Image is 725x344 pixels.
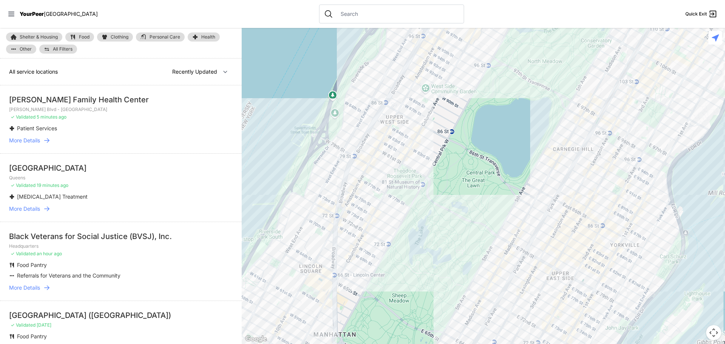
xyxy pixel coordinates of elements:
span: [DATE] [37,322,51,328]
a: More Details [9,205,233,213]
div: [PERSON_NAME] Family Health Center [9,94,233,105]
span: All service locations [9,68,58,75]
a: All Filters [39,45,77,54]
a: More Details [9,137,233,144]
a: Other [6,45,36,54]
p: [PERSON_NAME] Blvd - [GEOGRAPHIC_DATA] [9,106,233,113]
a: Food [65,32,94,42]
span: YourPeer [20,11,44,17]
span: Food Pantry [17,262,47,268]
a: More Details [9,284,233,292]
span: Referrals for Veterans and the Community [17,272,120,279]
input: Search [336,10,459,18]
span: 19 minutes ago [37,182,68,188]
span: ✓ Validated [11,182,35,188]
span: Other [20,47,32,51]
span: Food Pantry [17,333,47,339]
span: Food [79,35,89,39]
button: Map camera controls [706,325,721,340]
span: [MEDICAL_DATA] Treatment [17,193,88,200]
span: Personal Care [150,35,180,39]
span: All Filters [53,47,72,51]
span: Quick Exit [685,11,707,17]
span: ✓ Validated [11,322,35,328]
a: Shelter & Housing [6,32,62,42]
span: [GEOGRAPHIC_DATA] [44,11,98,17]
span: More Details [9,137,40,144]
span: Health [201,35,215,39]
img: Google [244,334,268,344]
div: [GEOGRAPHIC_DATA] ([GEOGRAPHIC_DATA]) [9,310,233,321]
a: Quick Exit [685,9,717,19]
span: ✓ Validated [11,114,35,120]
div: [GEOGRAPHIC_DATA] [9,163,233,173]
a: Open this area in Google Maps (opens a new window) [244,334,268,344]
p: Queens [9,175,233,181]
a: Clothing [97,32,133,42]
span: Patient Services [17,125,57,131]
div: Black Veterans for Social Justice (BVSJ), Inc. [9,231,233,242]
span: More Details [9,205,40,213]
a: Personal Care [136,32,185,42]
p: Headquarters [9,243,233,249]
span: Clothing [111,35,128,39]
span: More Details [9,284,40,292]
a: YourPeer[GEOGRAPHIC_DATA] [20,12,98,16]
div: The Compass Program (NO WALK-INS, this is not the real address) [242,28,725,344]
span: ✓ Validated [11,251,35,256]
span: 5 minutes ago [37,114,66,120]
span: Shelter & Housing [20,35,58,39]
span: an hour ago [37,251,62,256]
a: Health [188,32,220,42]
